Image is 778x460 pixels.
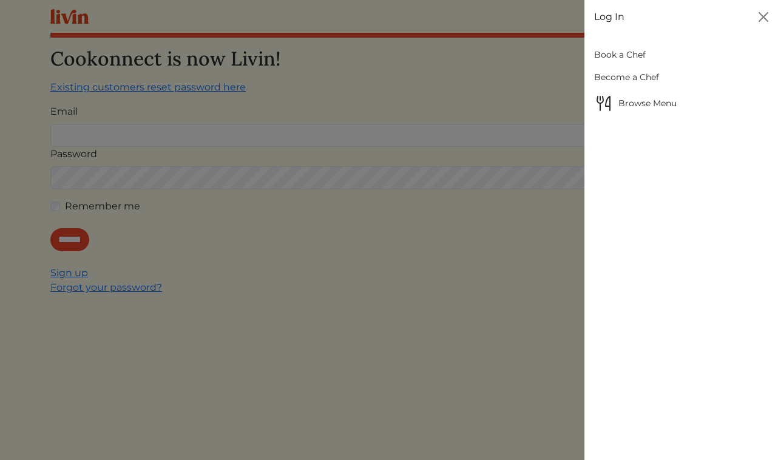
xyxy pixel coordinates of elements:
a: Book a Chef [594,44,769,66]
a: Browse MenuBrowse Menu [594,89,769,118]
button: Close [754,7,773,27]
span: Browse Menu [594,93,769,113]
a: Become a Chef [594,66,769,89]
a: Log In [594,10,624,24]
img: Browse Menu [594,93,614,113]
